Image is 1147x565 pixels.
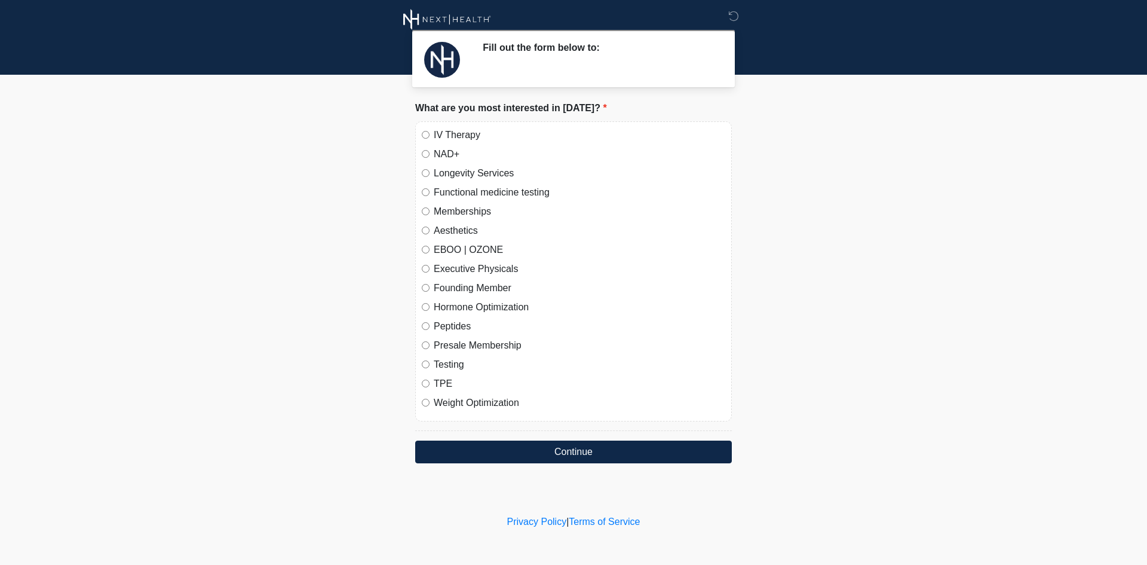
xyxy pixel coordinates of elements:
[434,166,725,181] label: Longevity Services
[415,101,607,115] label: What are you most interested in [DATE]?
[434,377,725,391] label: TPE
[422,284,430,292] input: Founding Member
[434,147,725,161] label: NAD+
[434,358,725,372] label: Testing
[422,399,430,407] input: Weight Optimization
[422,169,430,177] input: Longevity Services
[422,322,430,330] input: Peptides
[422,265,430,273] input: Executive Physicals
[424,42,460,78] img: Agent Avatar
[434,243,725,257] label: EBOO | OZONE
[403,9,491,30] img: Next Health Wellness Logo
[434,319,725,334] label: Peptides
[422,380,430,387] input: TPE
[434,281,725,295] label: Founding Member
[422,150,430,158] input: NAD+
[422,207,430,215] input: Memberships
[434,185,725,200] label: Functional medicine testing
[422,341,430,349] input: Presale Membership
[566,517,569,527] a: |
[422,246,430,254] input: EBOO | OZONE
[434,128,725,142] label: IV Therapy
[434,300,725,314] label: Hormone Optimization
[434,396,725,410] label: Weight Optimization
[434,262,725,276] label: Executive Physicals
[483,42,714,53] h2: Fill out the form below to:
[415,441,732,463] button: Continue
[422,188,430,196] input: Functional medicine testing
[434,224,725,238] label: Aesthetics
[422,227,430,234] input: Aesthetics
[569,517,640,527] a: Terms of Service
[422,361,430,368] input: Testing
[507,517,567,527] a: Privacy Policy
[434,338,725,353] label: Presale Membership
[422,131,430,139] input: IV Therapy
[422,303,430,311] input: Hormone Optimization
[434,204,725,219] label: Memberships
